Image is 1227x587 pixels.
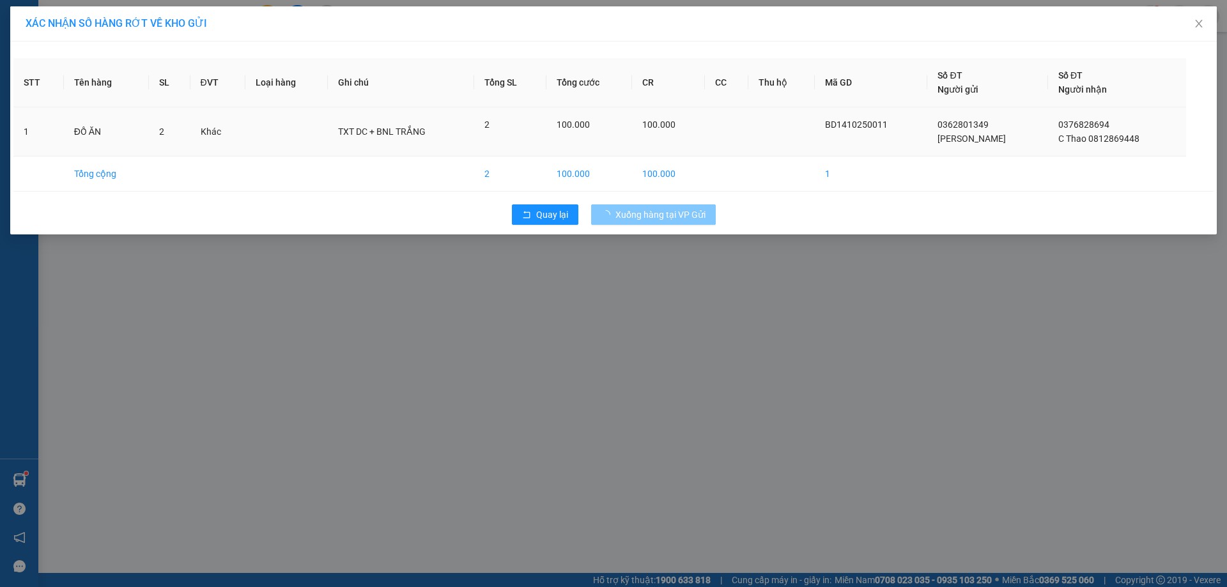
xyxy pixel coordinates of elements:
span: 2 [159,126,164,137]
button: rollbackQuay lại [512,204,578,225]
span: Người nhận [1058,84,1107,95]
span: luthanhnhan.tienoanh - In: [70,48,175,70]
td: ĐỒ ĂN [64,107,149,156]
span: 0376828694 [1058,119,1109,130]
span: Số ĐT [1058,70,1083,80]
td: Khác [190,107,246,156]
td: 100.000 [632,156,705,192]
span: [PERSON_NAME] [938,133,1006,144]
td: 1 [815,156,927,192]
span: TXT DC + BNL TRẮNG [338,126,426,137]
span: XÁC NHẬN SỐ HÀNG RỚT VỀ KHO GỬI [26,17,207,29]
span: 100.000 [642,119,675,130]
span: 13:52:32 [DATE] [82,59,157,70]
span: 0362801349 [938,119,989,130]
span: Gửi: [70,7,158,20]
th: CC [705,58,748,107]
th: Loại hàng [245,58,328,107]
button: Xuống hàng tại VP Gửi [591,204,716,225]
td: 1 [13,107,64,156]
span: BD1410250011 [825,119,888,130]
span: Xuống hàng tại VP Gửi [615,208,706,222]
th: ĐVT [190,58,246,107]
th: SL [149,58,190,107]
span: C Thao 0812869448 [1058,133,1139,144]
button: Close [1181,6,1217,42]
td: 100.000 [546,156,632,192]
span: Bình Dương [93,7,158,20]
span: Người gửi [938,84,978,95]
th: Tên hàng [64,58,149,107]
span: loading [601,210,615,219]
span: rollback [522,210,531,220]
td: Tổng cộng [64,156,149,192]
span: close [1194,19,1204,29]
th: Mã GD [815,58,927,107]
th: Thu hộ [748,58,815,107]
th: Tổng cước [546,58,632,107]
span: BD1410250013 - [70,36,175,70]
span: 100.000 [557,119,590,130]
th: Tổng SL [474,58,546,107]
strong: Nhận: [26,78,162,148]
td: 2 [474,156,546,192]
span: A Đat - 0973269377 [70,23,161,34]
span: Số ĐT [938,70,962,80]
th: Ghi chú [328,58,474,107]
th: STT [13,58,64,107]
th: CR [632,58,705,107]
span: Quay lại [536,208,568,222]
span: 2 [484,119,490,130]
